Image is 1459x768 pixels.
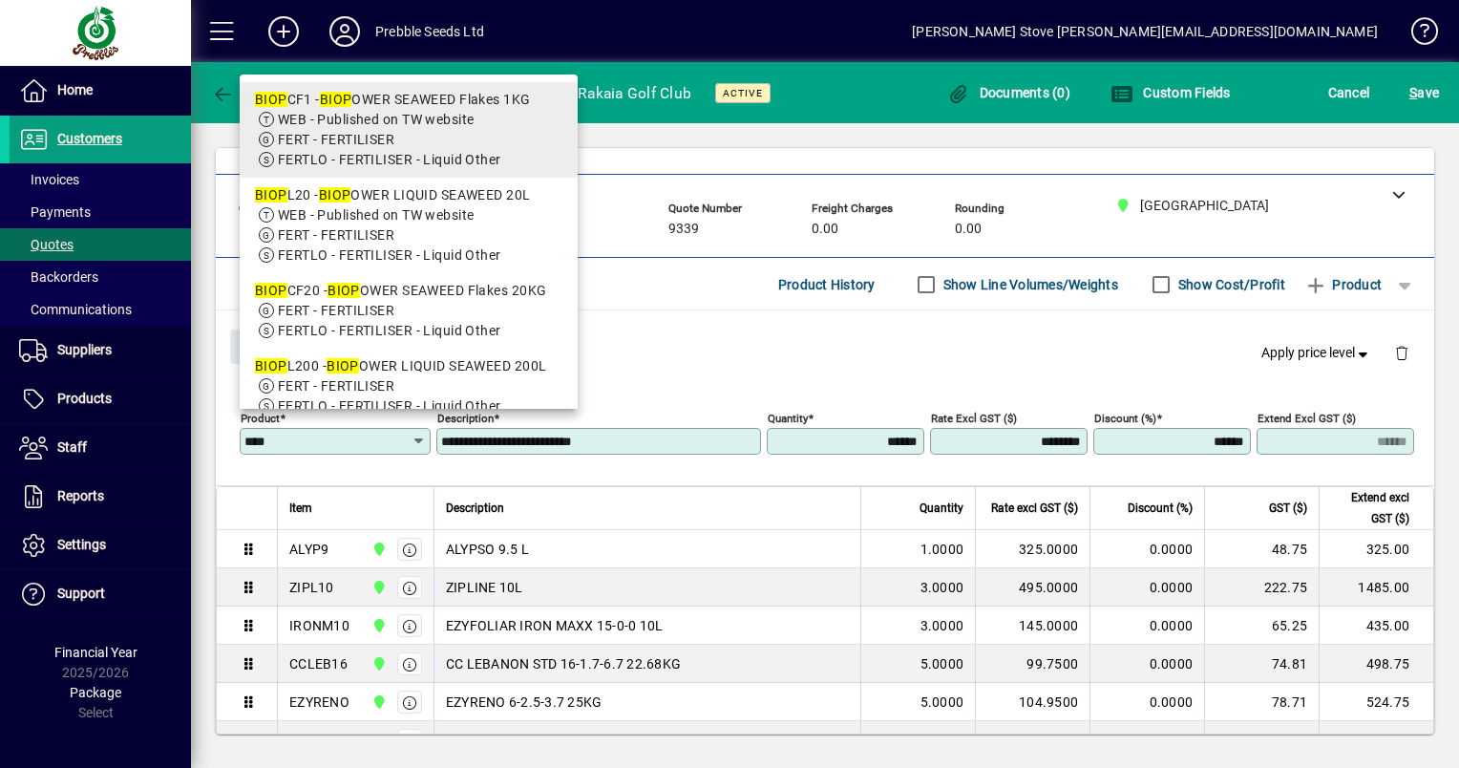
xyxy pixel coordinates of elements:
div: HICU10 [289,731,337,750]
span: 0.00 [955,222,982,237]
span: Apply price level [1261,343,1372,363]
span: CHRISTCHURCH [367,692,389,713]
div: [PERSON_NAME] Stove [PERSON_NAME][EMAIL_ADDRESS][DOMAIN_NAME] [912,16,1378,47]
div: EZYRENO [289,693,349,712]
span: EZYRENO 6-2.5-3.7 25KG [446,693,603,712]
td: 222.75 [1204,568,1319,607]
div: CF1 - OWER SEAWEED Flakes 1KG [255,90,563,110]
span: ave [1409,77,1439,108]
td: 325.00 [1319,530,1433,568]
span: Financial Year [54,645,137,660]
span: FERTLO - FERTILISER - Liquid Other [278,247,501,263]
span: Backorders [19,269,98,285]
a: Home [10,67,191,115]
span: Product History [778,269,876,300]
button: Save [1405,75,1444,110]
span: HICURE 10L [446,731,521,750]
span: 3.0000 [920,578,964,597]
td: 65.25 [1204,607,1319,645]
span: 9339 [668,222,699,237]
span: CC LEBANON STD 16-1.7-6.7 22.68KG [446,654,681,673]
mat-option: BIOPCF1 - BIOPOWER SEAWEED Flakes 1KG [240,82,579,178]
div: CF20 - OWER SEAWEED Flakes 20KG [255,281,563,301]
div: 278.0000 [987,731,1078,750]
span: 3.0000 [920,616,964,635]
span: Documents (0) [946,85,1070,100]
button: Cancel [1323,75,1375,110]
span: WEB - Published on TW website [278,207,475,223]
div: 104.9500 [987,693,1078,712]
span: Staff [57,439,87,455]
button: Product History [771,267,883,302]
span: CHRISTCHURCH [367,653,389,674]
div: ZIPL10 [289,578,334,597]
button: Custom Fields [1106,75,1236,110]
span: GST ($) [1269,498,1307,519]
span: Communications [19,302,132,317]
a: Backorders [10,261,191,293]
span: FERT - FERTILISER [278,303,394,318]
button: Product [1295,267,1391,302]
span: ZIPLINE 10L [446,578,523,597]
div: ALYP9 [289,540,328,559]
span: FERT - FERTILISER [278,378,394,394]
span: ALYPSO 9.5 L [446,540,529,559]
span: Customers [57,131,122,146]
span: Quantity [920,498,963,519]
span: Item [289,498,312,519]
span: Invoices [19,172,79,187]
span: Active [723,87,763,99]
label: Show Line Volumes/Weights [940,275,1118,294]
span: EZYFOLIAR IRON MAXX 15-0-0 10L [446,616,664,635]
button: Documents (0) [941,75,1075,110]
em: BIOP [255,92,287,107]
a: Invoices [10,163,191,196]
td: 0.0000 [1089,645,1204,683]
app-page-header-button: Close [225,337,300,354]
a: Staff [10,424,191,472]
em: BIOP [255,283,287,298]
em: BIOP [320,92,352,107]
mat-label: Extend excl GST ($) [1258,412,1356,425]
a: Suppliers [10,327,191,374]
span: 1.0000 [920,540,964,559]
td: 0.0000 [1089,721,1204,759]
td: 498.75 [1319,645,1433,683]
span: S [1409,85,1417,100]
span: Back [211,85,275,100]
td: 0.0000 [1089,607,1204,645]
div: 145.0000 [987,616,1078,635]
span: 1.0000 [920,731,964,750]
button: Apply price level [1254,336,1380,371]
mat-option: BIOPL200 - BIOPOWER LIQUID SEAWEED 200L [240,349,579,424]
mat-label: Discount (%) [1094,412,1156,425]
mat-option: BIOPCF20 - BIOPOWER SEAWEED Flakes 20KG [240,273,579,349]
mat-label: Product [241,412,280,425]
a: Support [10,570,191,618]
span: Extend excl GST ($) [1331,487,1409,529]
div: Product [216,310,1434,380]
div: L20 - OWER LIQUID SEAWEED 20L [255,185,563,205]
span: Description [446,498,504,519]
span: 5.0000 [920,654,964,673]
td: 0.0000 [1089,568,1204,607]
a: Payments [10,196,191,228]
span: FERT - FERTILISER [278,227,394,243]
a: Quotes [10,228,191,261]
app-page-header-button: Delete [1379,344,1425,361]
app-page-header-button: Back [191,75,296,110]
td: 1485.00 [1319,568,1433,607]
em: BIOP [255,358,287,373]
a: Reports [10,473,191,521]
button: Back [206,75,280,110]
mat-label: Quantity [768,412,808,425]
span: FERTLO - FERTILISER - Liquid Other [278,398,501,414]
span: 5.0000 [920,693,964,712]
span: Close [238,331,287,363]
span: Home [57,82,93,97]
td: 74.81 [1204,645,1319,683]
td: 0.0000 [1089,683,1204,721]
td: 78.71 [1204,683,1319,721]
span: Product [1304,269,1382,300]
span: WEB - Published on TW website [278,112,475,127]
